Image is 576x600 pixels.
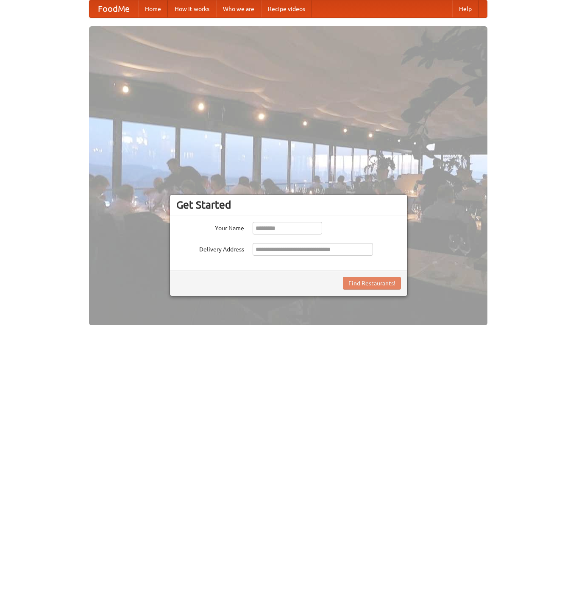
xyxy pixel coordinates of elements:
[261,0,312,17] a: Recipe videos
[176,198,401,211] h3: Get Started
[176,243,244,254] label: Delivery Address
[138,0,168,17] a: Home
[452,0,479,17] a: Help
[89,0,138,17] a: FoodMe
[176,222,244,232] label: Your Name
[216,0,261,17] a: Who we are
[343,277,401,290] button: Find Restaurants!
[168,0,216,17] a: How it works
